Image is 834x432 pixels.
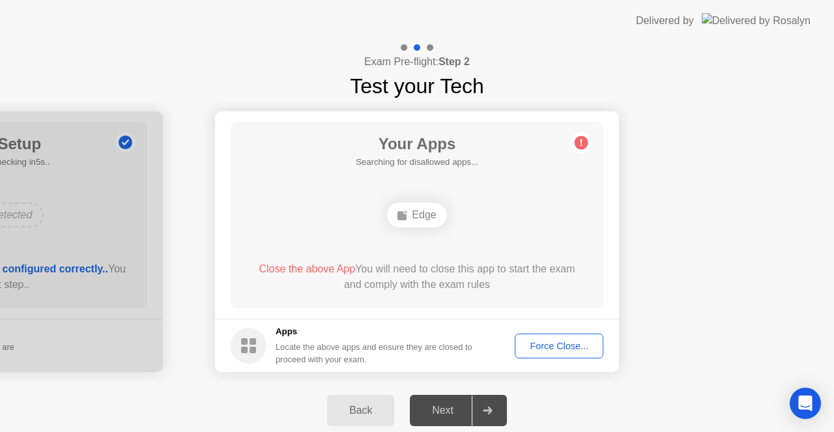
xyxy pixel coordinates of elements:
div: Force Close... [519,341,599,351]
h1: Your Apps [356,132,478,156]
div: You will need to close this app to start the exam and comply with the exam rules [250,261,585,293]
div: Edge [387,203,446,227]
div: Back [331,405,390,416]
h1: Test your Tech [350,70,484,102]
div: Open Intercom Messenger [790,388,821,419]
img: Delivered by Rosalyn [702,13,811,28]
button: Force Close... [515,334,603,358]
div: Next [414,405,472,416]
h4: Exam Pre-flight: [364,54,470,70]
h5: Apps [276,325,473,338]
span: Close the above App [259,263,355,274]
button: Back [327,395,394,426]
div: Delivered by [636,13,694,29]
b: Step 2 [439,56,470,67]
div: Locate the above apps and ensure they are closed to proceed with your exam. [276,341,473,366]
h5: Searching for disallowed apps... [356,156,478,169]
button: Next [410,395,507,426]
